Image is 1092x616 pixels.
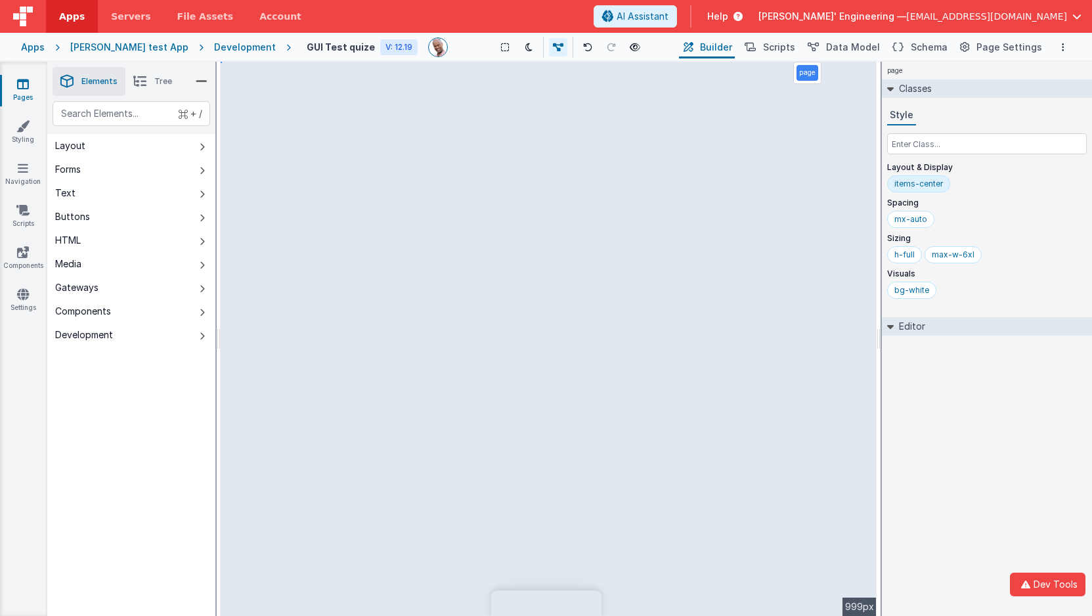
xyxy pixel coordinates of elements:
button: Scripts [740,36,798,58]
h4: page [882,62,908,79]
div: mx-auto [894,214,927,225]
button: Gateways [47,276,215,299]
span: Data Model [826,41,880,54]
button: Media [47,252,215,276]
img: 11ac31fe5dc3d0eff3fbbbf7b26fa6e1 [429,38,447,56]
button: Style [887,106,916,125]
span: + / [179,101,202,126]
div: bg-white [894,285,929,296]
button: Dev Tools [1010,573,1085,596]
span: Help [707,10,728,23]
button: [PERSON_NAME]' Engineering — [EMAIL_ADDRESS][DOMAIN_NAME] [758,10,1081,23]
p: Layout & Display [887,162,1087,173]
span: Page Settings [976,41,1042,54]
div: Forms [55,163,81,176]
button: Buttons [47,205,215,229]
div: max-w-6xl [932,250,974,260]
button: Schema [888,36,950,58]
div: 999px [842,598,877,616]
button: HTML [47,229,215,252]
button: Forms [47,158,215,181]
button: Layout [47,134,215,158]
div: h-full [894,250,915,260]
button: Page Settings [955,36,1045,58]
span: [EMAIL_ADDRESS][DOMAIN_NAME] [906,10,1067,23]
button: AI Assistant [594,5,677,28]
div: Gateways [55,281,98,294]
p: Spacing [887,198,1087,208]
button: Options [1055,39,1071,55]
div: Layout [55,139,85,152]
input: Search Elements... [53,101,210,126]
button: Text [47,181,215,205]
span: Elements [81,76,118,87]
button: Data Model [803,36,883,58]
span: [PERSON_NAME]' Engineering — [758,10,906,23]
span: Apps [59,10,85,23]
p: page [799,68,816,78]
span: AI Assistant [617,10,668,23]
span: Servers [111,10,150,23]
div: Development [55,328,113,341]
p: Sizing [887,233,1087,244]
div: --> [221,62,877,616]
button: Builder [679,36,735,58]
span: File Assets [177,10,234,23]
div: Text [55,187,76,200]
div: Apps [21,41,45,54]
h4: GUI Test quize [307,42,375,52]
input: Enter Class... [887,133,1087,154]
span: Tree [154,76,172,87]
div: HTML [55,234,81,247]
span: Scripts [763,41,795,54]
h2: Editor [894,317,925,336]
h2: Classes [894,79,932,98]
div: items-center [894,179,943,189]
span: Schema [911,41,948,54]
span: Builder [700,41,732,54]
div: Development [214,41,276,54]
div: V: 12.19 [380,39,418,55]
div: Media [55,257,81,271]
button: Components [47,299,215,323]
button: Development [47,323,215,347]
div: [PERSON_NAME] test App [70,41,188,54]
p: Visuals [887,269,1087,279]
div: Buttons [55,210,90,223]
div: Components [55,305,111,318]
